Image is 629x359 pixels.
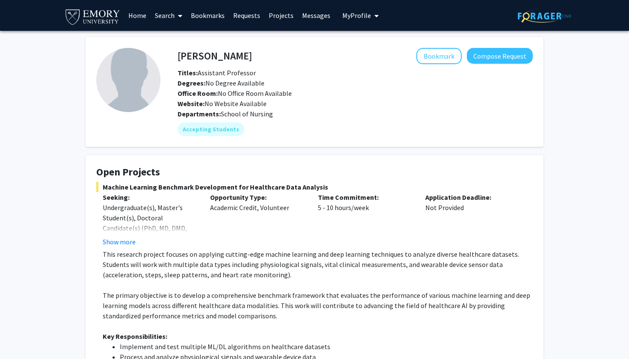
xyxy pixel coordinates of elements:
span: School of Nursing [221,110,273,118]
li: Implement and test multiple ML/DL algorithms on healthcare datasets [120,341,533,352]
img: ForagerOne Logo [518,9,571,23]
a: Requests [229,0,264,30]
img: Profile Picture [96,48,160,112]
b: Website: [178,99,205,108]
div: 5 - 10 hours/week [312,192,419,247]
span: My Profile [342,11,371,20]
span: Assistant Professor [178,68,256,77]
p: Opportunity Type: [210,192,305,202]
h4: Open Projects [96,166,533,178]
b: Office Room: [178,89,218,98]
p: Application Deadline: [425,192,520,202]
b: Departments: [178,110,221,118]
p: Seeking: [103,192,197,202]
a: Home [124,0,151,30]
button: Add Runze Yan to Bookmarks [416,48,462,64]
span: No Website Available [178,99,267,108]
span: Machine Learning Benchmark Development for Healthcare Data Analysis [96,182,533,192]
b: Degrees: [178,79,205,87]
strong: Key Responsibilities: [103,332,167,341]
p: This research project focuses on applying cutting-edge machine learning and deep learning techniq... [103,249,533,280]
a: Messages [298,0,335,30]
div: Undergraduate(s), Master's Student(s), Doctoral Candidate(s) (PhD, MD, DMD, PharmD, etc.) [103,202,197,243]
iframe: Chat [6,320,36,353]
div: Academic Credit, Volunteer [204,192,311,247]
button: Compose Request to Runze Yan [467,48,533,64]
div: Not Provided [419,192,526,247]
mat-chip: Accepting Students [178,122,244,136]
a: Bookmarks [187,0,229,30]
a: Projects [264,0,298,30]
p: Time Commitment: [318,192,412,202]
span: No Degree Available [178,79,264,87]
a: Search [151,0,187,30]
span: No Office Room Available [178,89,292,98]
img: Emory University Logo [64,7,121,26]
p: The primary objective is to develop a comprehensive benchmark framework that evaluates the perfor... [103,290,533,321]
h4: [PERSON_NAME] [178,48,252,64]
button: Show more [103,237,136,247]
b: Titles: [178,68,198,77]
